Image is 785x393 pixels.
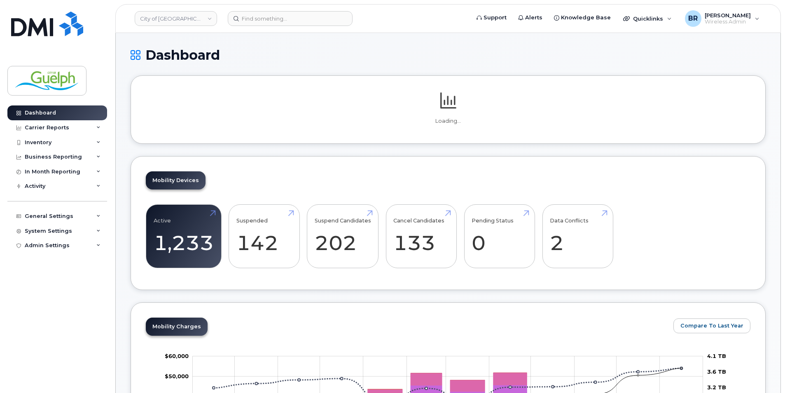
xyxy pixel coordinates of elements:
tspan: 3.6 TB [707,368,726,375]
span: Compare To Last Year [680,322,743,330]
a: Active 1,233 [154,209,214,264]
g: $0 [165,353,189,359]
g: $0 [165,373,189,379]
button: Compare To Last Year [673,318,750,333]
a: Mobility Charges [146,318,208,336]
p: Loading... [146,117,750,125]
a: Suspend Candidates 202 [315,209,371,264]
tspan: 4.1 TB [707,353,726,359]
a: Pending Status 0 [472,209,527,264]
h1: Dashboard [131,48,766,62]
a: Suspended 142 [236,209,292,264]
a: Data Conflicts 2 [550,209,605,264]
a: Cancel Candidates 133 [393,209,449,264]
tspan: $60,000 [165,353,189,359]
a: Mobility Devices [146,171,206,189]
tspan: 3.2 TB [707,384,726,391]
tspan: $50,000 [165,373,189,379]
